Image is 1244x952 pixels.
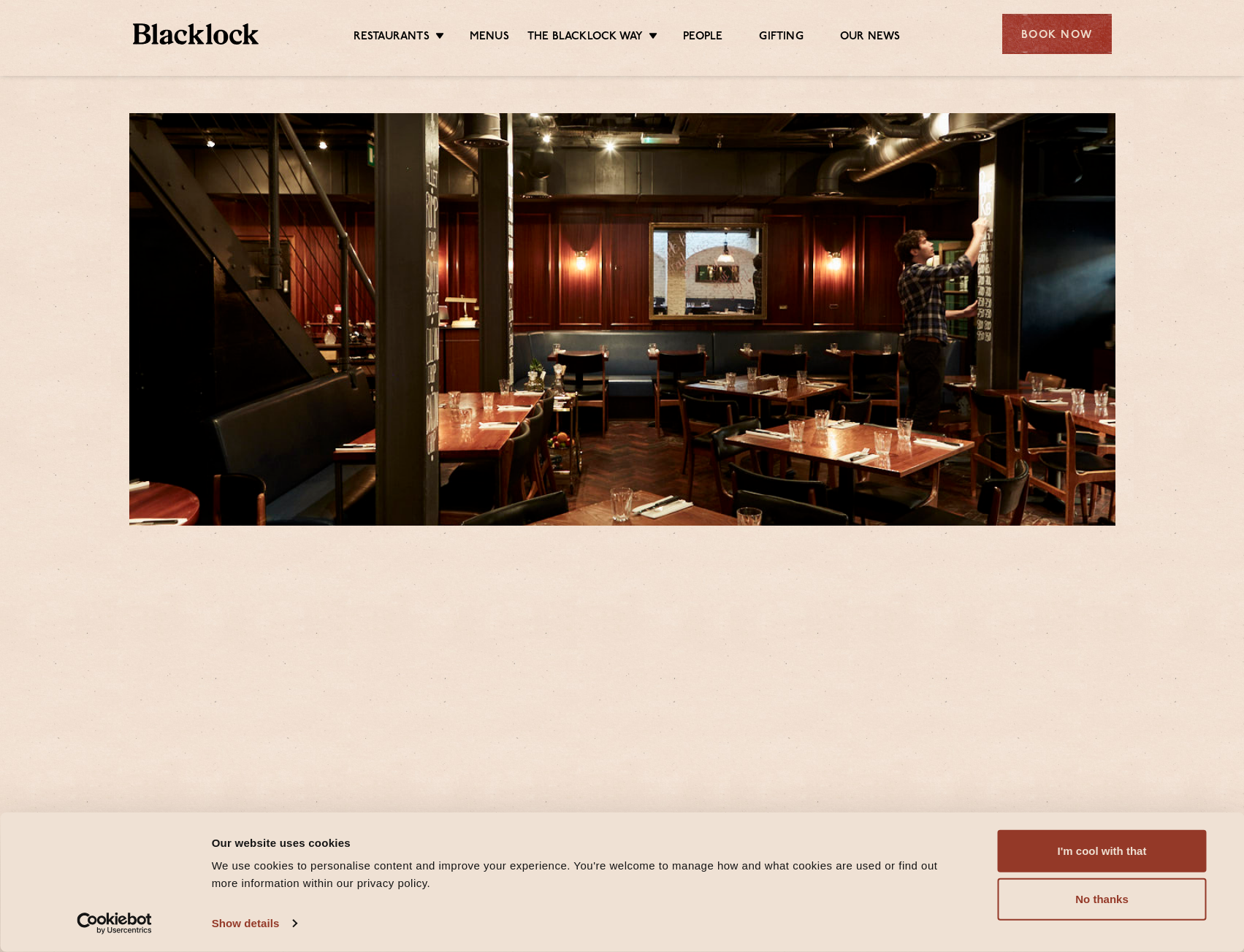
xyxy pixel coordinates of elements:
[470,30,509,46] a: Menus
[133,23,259,45] img: BL_Textured_Logo-footer-cropped.svg
[354,30,430,46] a: Restaurants
[212,857,965,892] div: We use cookies to personalise content and improve your experience. You're welcome to manage how a...
[212,913,297,934] a: Show details
[527,30,643,46] a: The Blacklock Way
[1002,14,1112,54] div: Book Now
[759,30,803,46] a: Gifting
[998,830,1207,872] button: I'm cool with that
[50,913,178,934] a: Usercentrics Cookiebot - opens in a new window
[998,878,1207,921] button: No thanks
[683,30,722,46] a: People
[212,834,965,851] div: Our website uses cookies
[840,30,901,46] a: Our News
